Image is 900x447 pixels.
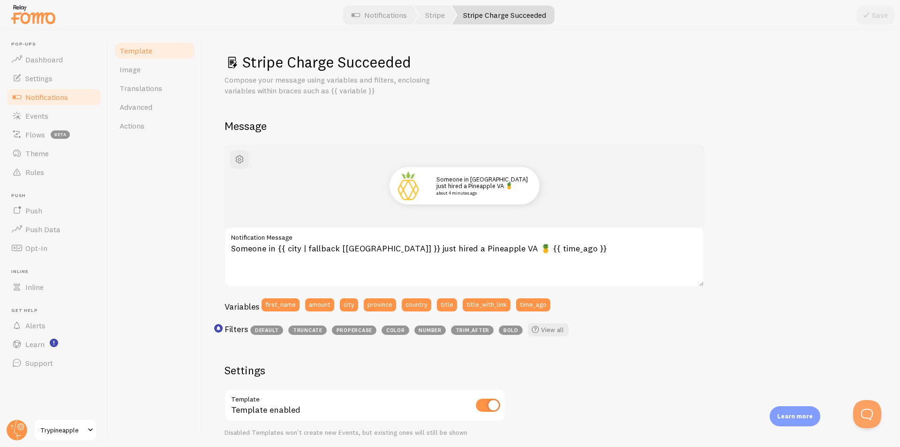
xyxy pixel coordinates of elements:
[6,106,102,125] a: Events
[51,130,70,139] span: beta
[225,227,705,243] label: Notification Message
[50,339,58,347] svg: <p>Watch New Feature Tutorials!</p>
[225,53,877,72] h1: Stripe Charge Succeeded
[250,326,283,335] span: default
[120,46,152,55] span: Template
[770,406,820,426] div: Learn more
[214,324,223,333] svg: <p>Use filters like | propercase to change CITY to City in your templates</p>
[40,424,85,436] span: Trypineapple
[25,130,45,139] span: Flows
[225,75,450,96] p: Compose your message using variables and filters, enclosing variables within braces such as {{ va...
[436,191,527,196] small: about 4 minutes ago
[777,412,813,421] p: Learn more
[6,201,102,220] a: Push
[6,220,102,239] a: Push Data
[25,225,60,234] span: Push Data
[25,54,33,62] img: tab_domain_overview_orange.svg
[11,193,102,199] span: Push
[463,298,510,311] button: title_with_link
[451,326,494,335] span: trim_after
[25,340,45,349] span: Learn
[516,298,550,311] button: time_ago
[11,269,102,275] span: Inline
[332,326,376,335] span: propercase
[10,2,57,26] img: fomo-relay-logo-orange.svg
[93,54,101,62] img: tab_keywords_by_traffic_grey.svg
[6,335,102,354] a: Learn
[25,243,47,253] span: Opt-In
[114,60,196,79] a: Image
[25,111,48,121] span: Events
[262,298,300,311] button: first_name
[288,326,327,335] span: truncate
[382,326,409,335] span: color
[120,65,141,74] span: Image
[25,321,45,330] span: Alerts
[528,323,569,336] a: View all
[225,389,506,423] div: Template enabled
[402,298,431,311] button: country
[6,239,102,258] a: Opt-In
[104,55,158,61] div: Keywords by Traffic
[364,298,396,311] button: province
[25,282,44,292] span: Inline
[15,24,22,32] img: website_grey.svg
[436,176,530,195] p: Someone in [GEOGRAPHIC_DATA] just hired a Pineapple VA 🍍
[225,119,877,133] h2: Message
[25,167,44,177] span: Rules
[114,41,196,60] a: Template
[11,308,102,314] span: Get Help
[11,41,102,47] span: Pop-ups
[225,324,248,334] h3: Filters
[114,116,196,135] a: Actions
[225,429,506,437] div: Disabled Templates won't create new Events, but existing ones will still be shown
[36,55,84,61] div: Domain Overview
[114,98,196,116] a: Advanced
[853,400,881,428] iframe: Help Scout Beacon - Open
[6,69,102,88] a: Settings
[15,15,22,23] img: logo_orange.svg
[6,163,102,182] a: Rules
[6,278,102,296] a: Inline
[24,24,103,32] div: Domain: [DOMAIN_NAME]
[25,149,49,158] span: Theme
[26,15,46,23] div: v 4.0.25
[6,88,102,106] a: Notifications
[225,363,506,378] h2: Settings
[225,301,259,312] h3: Variables
[25,206,42,215] span: Push
[499,326,523,335] span: bold
[6,50,102,69] a: Dashboard
[414,326,446,335] span: number
[25,55,63,64] span: Dashboard
[25,74,52,83] span: Settings
[391,169,425,203] img: Fomo
[340,298,358,311] button: city
[305,298,334,311] button: amount
[6,354,102,372] a: Support
[6,125,102,144] a: Flows beta
[25,92,68,102] span: Notifications
[6,144,102,163] a: Theme
[120,102,152,112] span: Advanced
[120,121,144,130] span: Actions
[34,419,97,441] a: Trypineapple
[437,298,457,311] button: title
[120,83,162,93] span: Translations
[25,358,53,368] span: Support
[6,316,102,335] a: Alerts
[114,79,196,98] a: Translations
